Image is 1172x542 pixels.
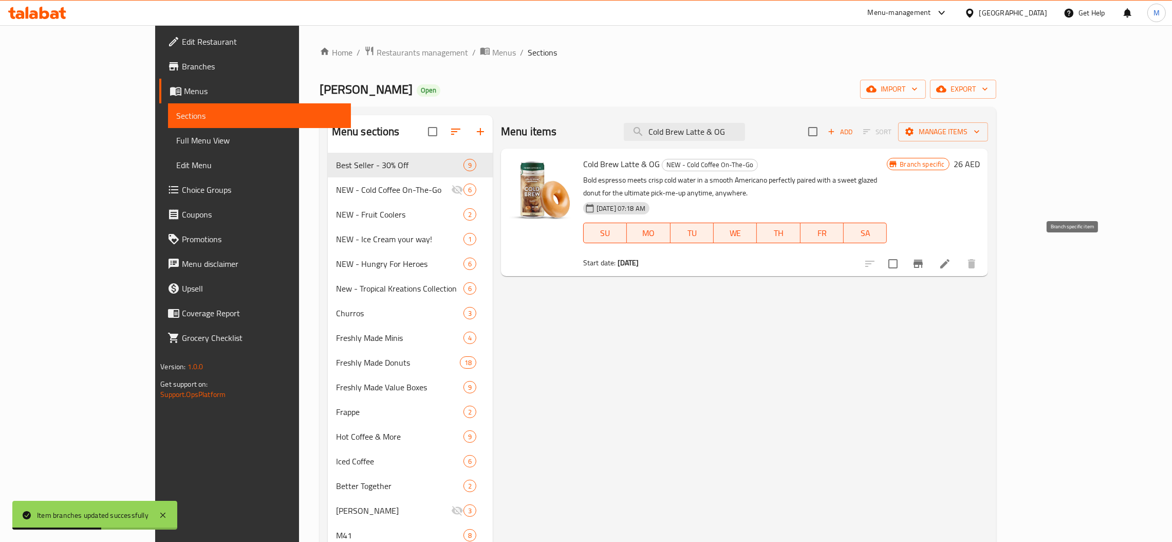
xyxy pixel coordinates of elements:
[627,223,670,243] button: MO
[662,159,758,171] div: NEW - Cold Coffee On-The-Go
[463,406,476,418] div: items
[159,202,351,227] a: Coupons
[176,134,343,147] span: Full Menu View
[159,54,351,79] a: Branches
[422,121,443,142] span: Select all sections
[624,123,745,141] input: search
[583,223,627,243] button: SU
[954,157,980,171] h6: 26 AED
[336,233,463,245] span: NEW - Ice Cream your way!
[328,202,493,227] div: NEW - Fruit Coolers2
[168,128,351,153] a: Full Menu View
[159,251,351,276] a: Menu disclaimer
[328,227,493,251] div: NEW - Ice Cream your way!1
[761,226,796,241] span: TH
[528,46,557,59] span: Sections
[844,223,887,243] button: SA
[364,46,468,59] a: Restaurants management
[464,284,476,294] span: 6
[464,432,476,442] span: 9
[182,60,343,73] span: Branches
[328,301,493,326] div: Churros3
[417,86,440,95] span: Open
[336,504,451,517] span: [PERSON_NAME]
[159,276,351,301] a: Upsell
[328,326,493,350] div: Freshly Made Minis4
[860,80,926,99] button: import
[182,35,343,48] span: Edit Restaurant
[176,159,343,171] span: Edit Menu
[463,480,476,492] div: items
[37,510,148,521] div: Item branches updated successfully
[336,356,460,369] span: Freshly Made Donuts
[464,333,476,343] span: 4
[501,124,557,139] h2: Menu items
[328,276,493,301] div: New - Tropical Kreations Collection6
[588,226,623,241] span: SU
[182,332,343,344] span: Grocery Checklist
[801,223,844,243] button: FR
[328,375,493,400] div: Freshly Made Value Boxes9
[182,184,343,196] span: Choice Groups
[464,259,476,269] span: 6
[938,83,988,96] span: export
[320,46,996,59] nav: breadcrumb
[159,79,351,103] a: Menus
[868,83,918,96] span: import
[463,381,476,393] div: items
[417,84,440,97] div: Open
[336,184,451,196] span: NEW - Cold Coffee On-The-Go
[857,124,898,140] span: Select section first
[332,124,400,139] h2: Menu sections
[336,208,463,221] div: NEW - Fruit Coolers
[168,153,351,177] a: Edit Menu
[159,29,351,54] a: Edit Restaurant
[328,251,493,276] div: NEW - Hungry For Heroes6
[463,258,476,270] div: items
[802,121,824,142] span: Select section
[848,226,883,241] span: SA
[463,233,476,245] div: items
[662,159,757,171] span: NEW - Cold Coffee On-The-Go
[336,332,463,344] div: Freshly Made Minis
[868,7,931,19] div: Menu-management
[882,253,904,275] span: Select to update
[463,529,476,541] div: items
[336,307,463,319] span: Churros
[583,156,660,172] span: Cold Brew Latte & OG
[509,157,575,223] img: Cold Brew Latte & OG
[959,251,984,276] button: delete
[671,223,714,243] button: TU
[182,307,343,319] span: Coverage Report
[463,184,476,196] div: items
[824,124,857,140] button: Add
[168,103,351,128] a: Sections
[463,208,476,221] div: items
[463,307,476,319] div: items
[336,282,463,295] span: New - Tropical Kreations Collection
[464,407,476,417] span: 2
[451,504,463,517] svg: Inactive section
[520,46,524,59] li: /
[463,282,476,295] div: items
[464,185,476,195] span: 6
[336,455,463,467] div: Iced Coffee
[328,153,493,177] div: Best Seller - 30% Off9
[979,7,1047,19] div: [GEOGRAPHIC_DATA]
[896,159,948,169] span: Branch specific
[336,480,463,492] span: Better Together
[460,358,476,368] span: 18
[463,455,476,467] div: items
[463,504,476,517] div: items
[757,223,800,243] button: TH
[336,258,463,270] span: NEW - Hungry For Heroes
[464,234,476,244] span: 1
[336,529,463,541] span: M41
[336,406,463,418] div: Frappe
